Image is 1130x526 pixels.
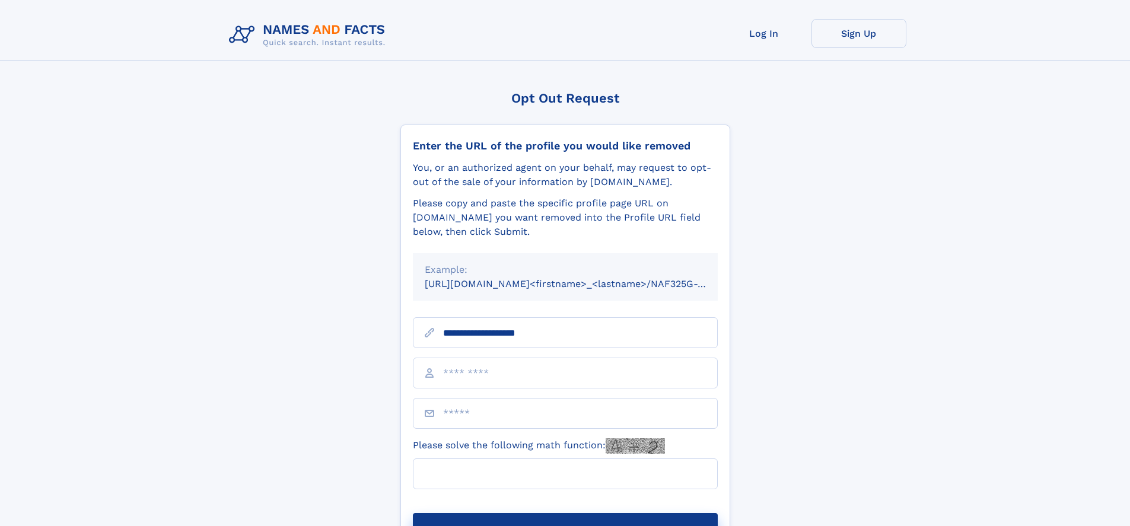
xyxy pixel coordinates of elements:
a: Sign Up [811,19,906,48]
div: You, or an authorized agent on your behalf, may request to opt-out of the sale of your informatio... [413,161,718,189]
div: Example: [425,263,706,277]
a: Log In [717,19,811,48]
div: Opt Out Request [400,91,730,106]
small: [URL][DOMAIN_NAME]<firstname>_<lastname>/NAF325G-xxxxxxxx [425,278,740,289]
img: Logo Names and Facts [224,19,395,51]
div: Enter the URL of the profile you would like removed [413,139,718,152]
label: Please solve the following math function: [413,438,665,454]
div: Please copy and paste the specific profile page URL on [DOMAIN_NAME] you want removed into the Pr... [413,196,718,239]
